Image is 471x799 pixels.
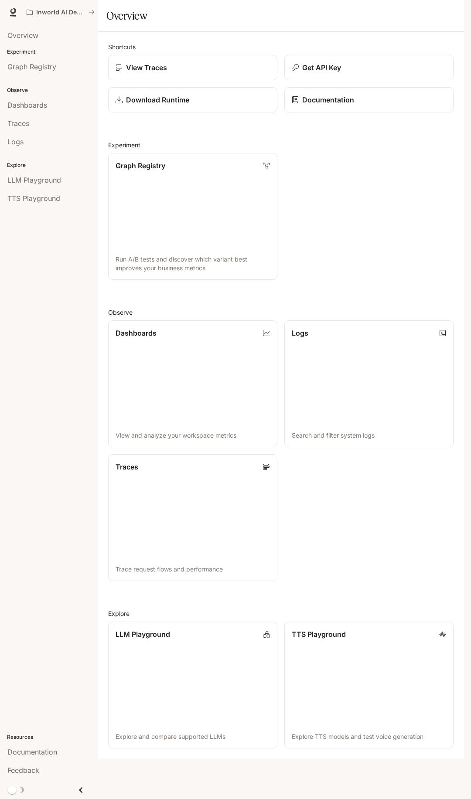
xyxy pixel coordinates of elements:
a: DashboardsView and analyze your workspace metrics [108,320,277,447]
p: Logs [292,328,308,338]
a: TTS PlaygroundExplore TTS models and test voice generation [284,622,454,748]
p: Get API Key [302,62,341,73]
a: LogsSearch and filter system logs [284,320,454,447]
p: LLM Playground [116,629,170,639]
h2: Experiment [108,140,454,150]
button: Get API Key [284,55,454,80]
p: TTS Playground [292,629,346,639]
h2: Shortcuts [108,42,454,51]
a: Graph RegistryRun A/B tests and discover which variant best improves your business metrics [108,153,277,280]
a: Documentation [284,87,454,112]
h2: Explore [108,609,454,618]
p: Inworld AI Demos [36,9,85,16]
p: Trace request flows and performance [116,565,270,574]
h1: Overview [106,7,147,24]
p: Download Runtime [126,95,189,105]
p: View Traces [126,62,167,73]
p: Documentation [302,95,354,105]
p: Search and filter system logs [292,431,446,440]
h2: Observe [108,308,454,317]
p: Run A/B tests and discover which variant best improves your business metrics [116,255,270,272]
p: Explore TTS models and test voice generation [292,732,446,741]
p: Explore and compare supported LLMs [116,732,270,741]
a: TracesTrace request flows and performance [108,454,277,581]
p: View and analyze your workspace metrics [116,431,270,440]
p: Dashboards [116,328,157,338]
button: All workspaces [23,3,99,21]
a: LLM PlaygroundExplore and compare supported LLMs [108,622,277,748]
a: Download Runtime [108,87,277,112]
p: Traces [116,462,138,472]
p: Graph Registry [116,160,165,171]
a: View Traces [108,55,277,80]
